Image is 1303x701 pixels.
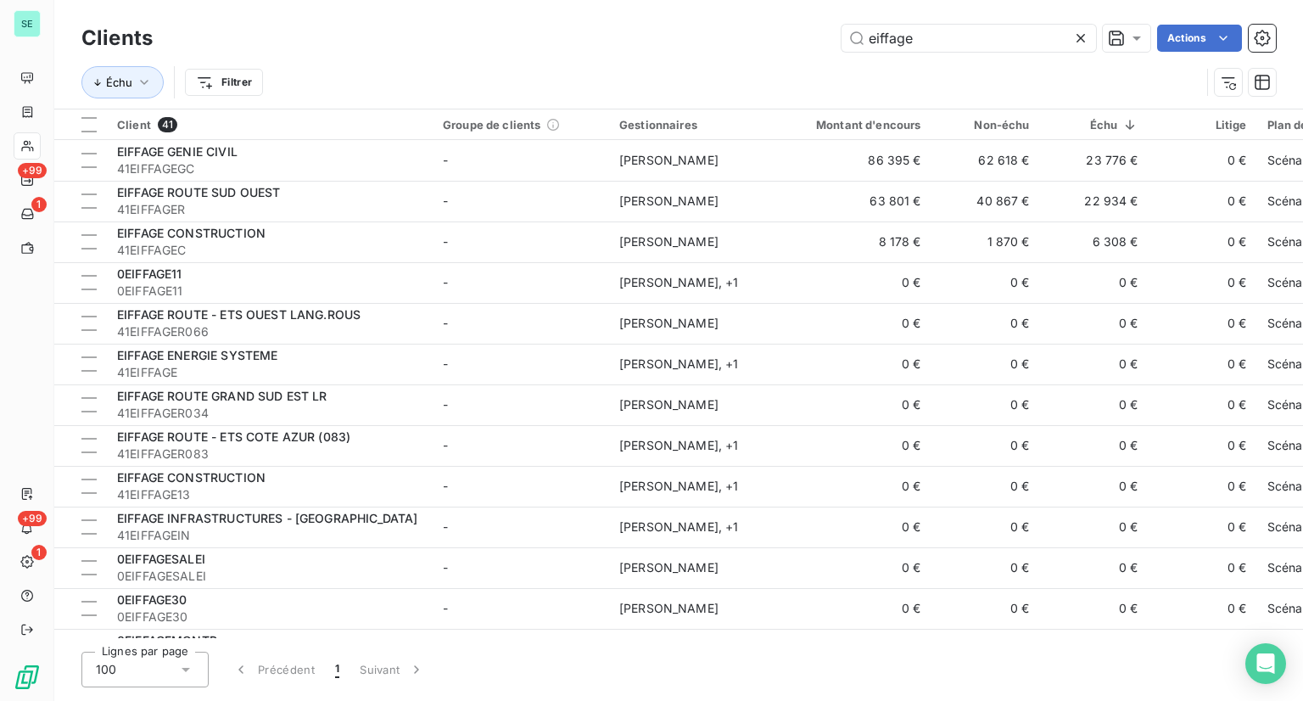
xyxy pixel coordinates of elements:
td: 0 € [1040,344,1149,384]
td: 0 € [786,466,931,507]
span: 41EIFFAGEIN [117,527,422,544]
span: Échu [106,76,132,89]
span: - [443,234,448,249]
span: 41EIFFAGER066 [117,323,422,340]
span: EIFFAGE ROUTE GRAND SUD EST LR [117,389,327,403]
span: 0EIFFAGE30 [117,592,187,607]
span: 0EIFFAGESALEI [117,568,422,585]
span: +99 [18,511,47,526]
td: 0 € [1149,425,1257,466]
div: [PERSON_NAME] , + 1 [619,437,775,454]
button: Suivant [350,652,435,687]
span: 0EIFFAGE11 [117,283,422,300]
span: +99 [18,163,47,178]
div: SE [14,10,41,37]
div: [PERSON_NAME] , + 1 [619,356,775,373]
td: 0 € [786,384,931,425]
td: 0 € [786,629,931,670]
button: 1 [325,652,350,687]
td: 0 € [1040,262,1149,303]
td: 0 € [1149,629,1257,670]
span: 41EIFFAGEGC [117,160,422,177]
span: EIFFAGE CONSTRUCTION [117,226,266,240]
td: 63 801 € [786,181,931,222]
div: [PERSON_NAME] , + 1 [619,519,775,536]
td: 6 308 € [1040,222,1149,262]
td: 0 € [786,344,931,384]
div: Non-échu [942,118,1030,132]
td: 0 € [1040,507,1149,547]
span: 41EIFFAGEC [117,242,422,259]
span: [PERSON_NAME] [619,234,719,249]
td: 0 € [931,507,1040,547]
span: EIFFAGE ROUTE SUD OUEST [117,185,280,199]
td: 0 € [1149,222,1257,262]
span: Groupe de clients [443,118,541,132]
img: Logo LeanPay [14,664,41,691]
span: 41EIFFAGER034 [117,405,422,422]
button: Actions [1157,25,1242,52]
td: 0 € [1149,262,1257,303]
span: 100 [96,661,116,678]
td: 23 776 € [1040,140,1149,181]
td: 0 € [1149,303,1257,344]
span: EIFFAGE CONSTRUCTION [117,470,266,485]
span: 1 [31,197,47,212]
td: 0 € [1040,384,1149,425]
span: [PERSON_NAME] [619,153,719,167]
td: 0 € [1040,425,1149,466]
td: 0 € [1149,384,1257,425]
td: 0 € [931,588,1040,629]
span: EIFFAGE ENERGIE SYSTEME [117,348,277,362]
span: 1 [31,545,47,560]
span: - [443,560,448,575]
td: 0 € [1149,181,1257,222]
span: [PERSON_NAME] [619,560,719,575]
div: Gestionnaires [619,118,775,132]
td: 0 € [931,262,1040,303]
span: 0EIFFAGE30 [117,608,422,625]
td: 0 € [786,303,931,344]
td: 8 178 € [786,222,931,262]
span: - [443,153,448,167]
span: 0EIFFAGE11 [117,266,182,281]
td: 22 934 € [1040,181,1149,222]
span: EIFFAGE ROUTE - ETS COTE AZUR (083) [117,429,350,444]
span: Client [117,118,151,132]
span: - [443,438,448,452]
span: 0EIFFAGESALEI [117,552,205,566]
div: Montant d'encours [796,118,921,132]
div: Litige [1159,118,1247,132]
td: 0 € [931,425,1040,466]
span: EIFFAGE GENIE CIVIL [117,144,238,159]
td: 0 € [1149,547,1257,588]
button: Précédent [222,652,325,687]
button: Échu [81,66,164,98]
td: 0 € [1040,588,1149,629]
td: 0 € [1149,140,1257,181]
span: [PERSON_NAME] [619,601,719,615]
span: - [443,316,448,330]
span: 41EIFFAGE [117,364,422,381]
span: 1 [335,661,339,678]
td: 0 € [931,303,1040,344]
td: 40 867 € [931,181,1040,222]
td: 0 € [931,629,1040,670]
span: - [443,519,448,534]
td: 0 € [786,507,931,547]
div: [PERSON_NAME] , + 1 [619,478,775,495]
td: 86 395 € [786,140,931,181]
span: [PERSON_NAME] [619,193,719,208]
span: 41EIFFAGE13 [117,486,422,503]
td: 0 € [931,384,1040,425]
span: - [443,275,448,289]
span: [PERSON_NAME] [619,316,719,330]
td: 62 618 € [931,140,1040,181]
div: Échu [1050,118,1138,132]
span: - [443,397,448,412]
span: [PERSON_NAME] [619,397,719,412]
span: - [443,479,448,493]
div: Open Intercom Messenger [1245,643,1286,684]
td: 0 € [1149,507,1257,547]
td: 0 € [1040,466,1149,507]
